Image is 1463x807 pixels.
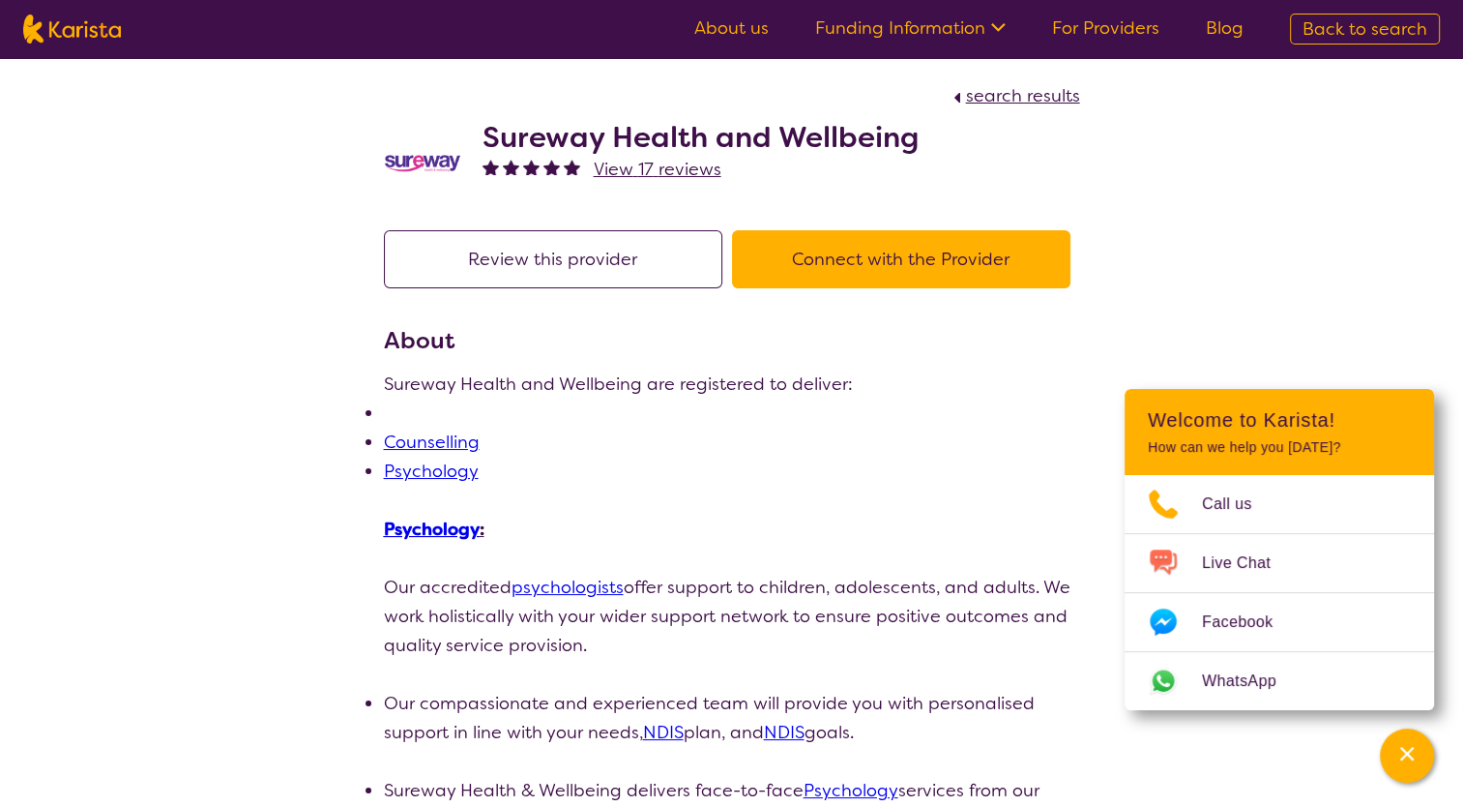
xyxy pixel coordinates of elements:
[804,779,898,802] a: Psychology
[384,573,1080,660] p: Our accredited offer support to children, adolescents, and adults. We work holistically with your...
[384,689,1080,747] li: Our compassionate and experienced team will provide you with personalised support in line with yo...
[483,159,499,175] img: fullstar
[694,16,769,40] a: About us
[384,230,722,288] button: Review this provider
[1052,16,1159,40] a: For Providers
[594,155,721,184] a: View 17 reviews
[384,323,1080,358] h3: About
[543,159,560,175] img: fullstar
[384,518,480,541] a: Psychology
[1202,549,1294,578] span: Live Chat
[949,84,1080,107] a: search results
[1125,389,1434,710] div: Channel Menu
[1202,667,1300,696] span: WhatsApp
[1202,608,1296,637] span: Facebook
[1290,14,1440,45] a: Back to search
[732,230,1070,288] button: Connect with the Provider
[384,370,1080,399] p: Sureway Health and Wellbeing are registered to deliver:
[1125,475,1434,710] ul: Choose channel
[384,248,732,271] a: Review this provider
[1125,652,1434,710] a: Web link opens in a new tab.
[523,159,540,175] img: fullstar
[764,721,805,744] a: NDIS
[594,158,721,181] span: View 17 reviews
[503,159,519,175] img: fullstar
[1202,490,1275,519] span: Call us
[643,721,684,744] a: NDIS
[1206,16,1244,40] a: Blog
[1148,408,1411,432] h2: Welcome to Karista!
[815,16,1006,40] a: Funding Information
[384,153,461,173] img: nedi5p6dj3rboepxmyww.png
[384,460,479,483] a: Psychology
[384,518,484,541] u: :
[1380,729,1434,783] button: Channel Menu
[732,248,1080,271] a: Connect with the Provider
[564,159,580,175] img: fullstar
[1148,439,1411,456] p: How can we help you [DATE]?
[512,576,624,599] a: psychologists
[1302,17,1427,41] span: Back to search
[23,15,121,44] img: Karista logo
[384,431,480,454] a: Counselling
[483,120,919,155] h2: Sureway Health and Wellbeing
[966,84,1080,107] span: search results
